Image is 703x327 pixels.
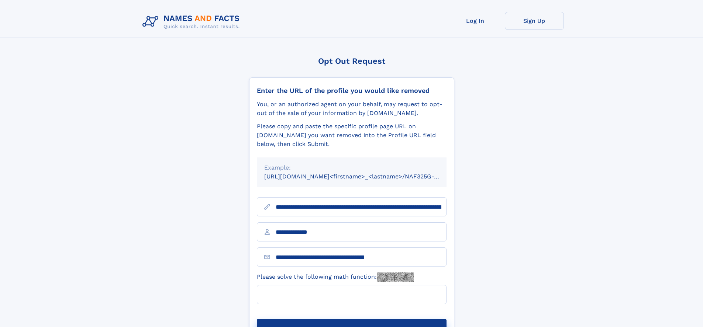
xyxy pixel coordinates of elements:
[264,163,439,172] div: Example:
[505,12,564,30] a: Sign Up
[446,12,505,30] a: Log In
[264,173,461,180] small: [URL][DOMAIN_NAME]<firstname>_<lastname>/NAF325G-xxxxxxxx
[257,122,447,149] div: Please copy and paste the specific profile page URL on [DOMAIN_NAME] you want removed into the Pr...
[257,87,447,95] div: Enter the URL of the profile you would like removed
[257,100,447,118] div: You, or an authorized agent on your behalf, may request to opt-out of the sale of your informatio...
[257,272,414,282] label: Please solve the following math function:
[139,12,246,32] img: Logo Names and Facts
[249,56,454,66] div: Opt Out Request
